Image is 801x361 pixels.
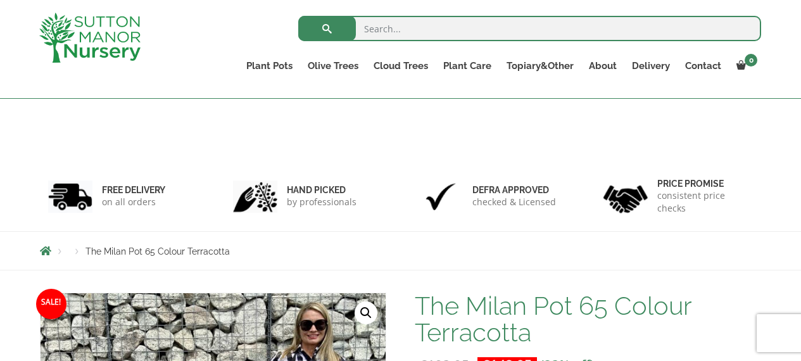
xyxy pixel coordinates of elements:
img: 1.jpg [48,180,92,213]
p: consistent price checks [657,189,754,215]
a: Plant Care [436,57,499,75]
h1: The Milan Pot 65 Colour Terracotta [415,293,761,346]
p: by professionals [287,196,356,208]
span: The Milan Pot 65 Colour Terracotta [85,246,230,256]
img: 2.jpg [233,180,277,213]
a: Plant Pots [239,57,300,75]
img: logo [39,13,141,63]
img: 4.jpg [603,177,648,216]
h6: hand picked [287,184,356,196]
p: on all orders [102,196,165,208]
h6: Defra approved [472,184,556,196]
h6: FREE DELIVERY [102,184,165,196]
a: View full-screen image gallery [355,301,377,324]
h6: Price promise [657,178,754,189]
a: Contact [678,57,729,75]
a: Olive Trees [300,57,366,75]
span: Sale! [36,289,66,319]
img: 3.jpg [419,180,463,213]
a: Topiary&Other [499,57,581,75]
p: checked & Licensed [472,196,556,208]
a: Cloud Trees [366,57,436,75]
nav: Breadcrumbs [40,246,762,256]
input: Search... [298,16,761,41]
a: 0 [729,57,761,75]
span: 0 [745,54,757,66]
a: Delivery [624,57,678,75]
a: About [581,57,624,75]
